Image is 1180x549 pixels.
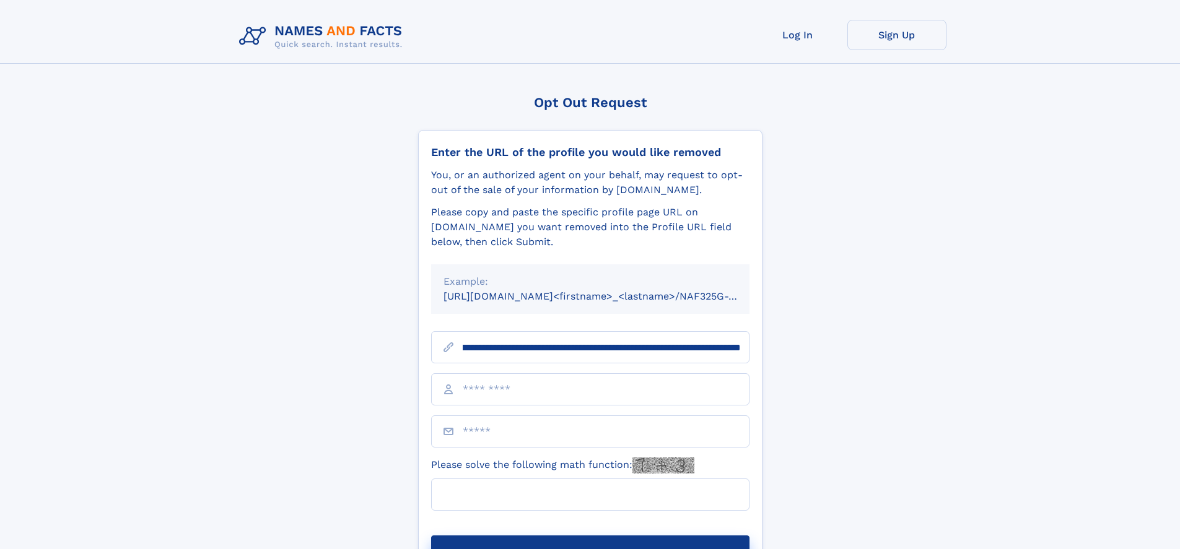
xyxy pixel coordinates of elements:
[847,20,946,50] a: Sign Up
[234,20,413,53] img: Logo Names and Facts
[444,274,737,289] div: Example:
[444,290,773,302] small: [URL][DOMAIN_NAME]<firstname>_<lastname>/NAF325G-xxxxxxxx
[431,145,750,159] div: Enter the URL of the profile you would like removed
[418,95,763,110] div: Opt Out Request
[431,168,750,197] div: You, or an authorized agent on your behalf, may request to opt-out of the sale of your informatio...
[431,205,750,249] div: Please copy and paste the specific profile page URL on [DOMAIN_NAME] you want removed into the Pr...
[431,457,694,473] label: Please solve the following math function:
[748,20,847,50] a: Log In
